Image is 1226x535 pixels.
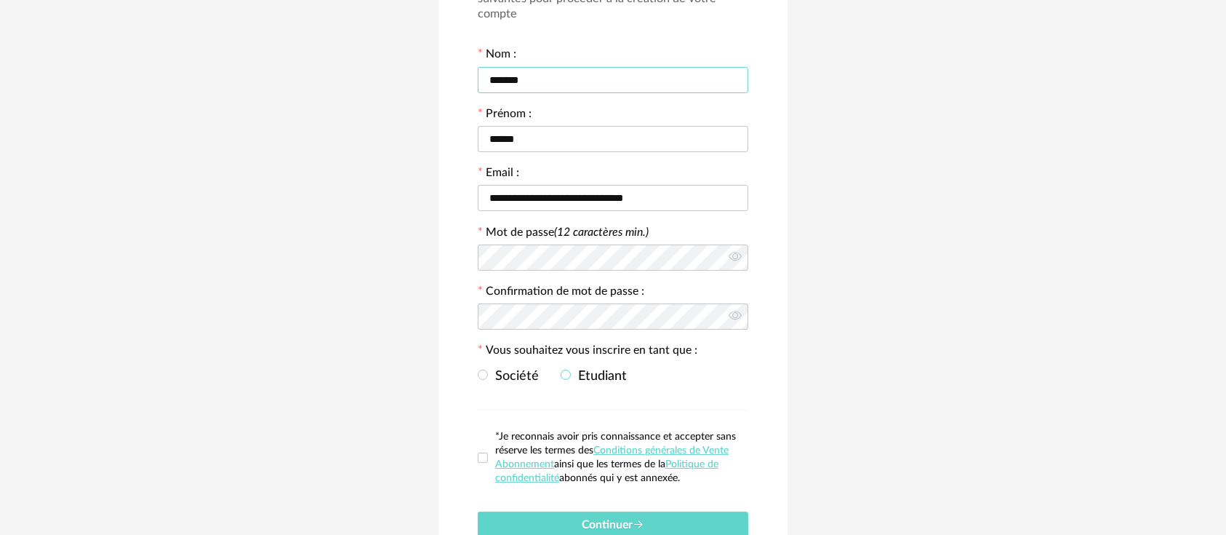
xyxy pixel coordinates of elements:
[478,167,519,182] label: Email :
[571,370,627,383] span: Etudiant
[478,345,697,360] label: Vous souhaitez vous inscrire en tant que :
[495,445,729,469] a: Conditions générales de Vente Abonnement
[554,226,649,238] i: (12 caractères min.)
[488,370,539,383] span: Société
[478,108,532,123] label: Prénom :
[486,226,649,238] label: Mot de passe
[495,432,736,483] span: *Je reconnais avoir pris connaissance et accepter sans réserve les termes des ainsi que les terme...
[582,519,644,531] span: Continuer
[478,286,644,301] label: Confirmation de mot de passe :
[478,49,516,63] label: Nom :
